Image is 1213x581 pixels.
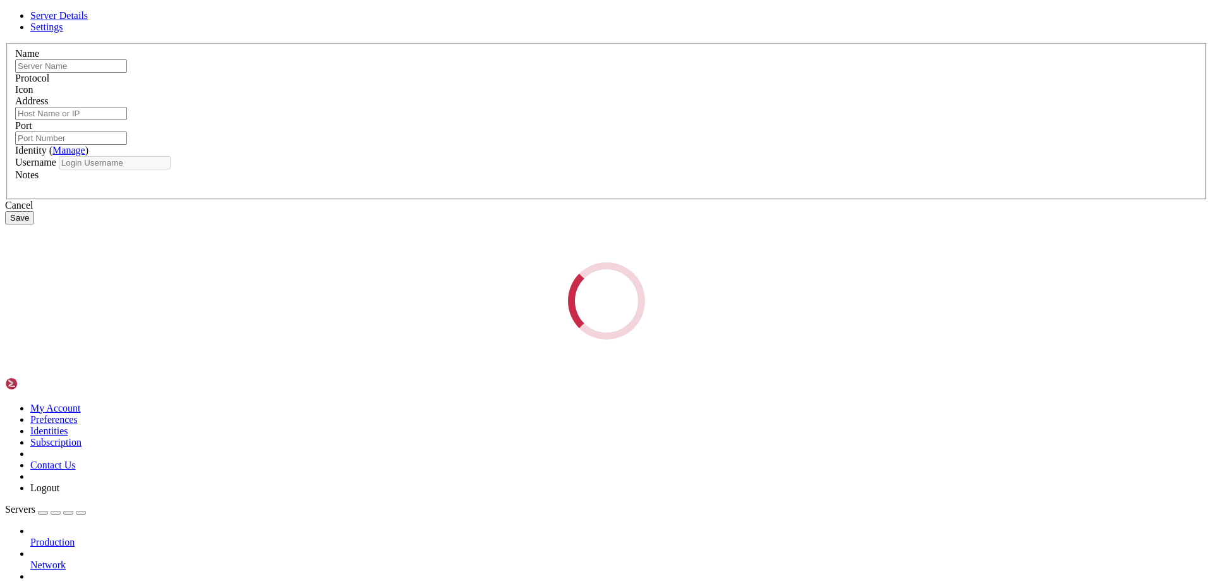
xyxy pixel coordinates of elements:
[52,145,85,156] a: Manage
[30,460,76,470] a: Contact Us
[30,437,81,448] a: Subscription
[15,48,39,59] label: Name
[30,414,78,425] a: Preferences
[15,120,32,131] label: Port
[30,560,66,570] span: Network
[5,5,1049,16] x-row: Connection timed out
[59,156,171,169] input: Login Username
[15,169,39,180] label: Notes
[5,504,86,515] a: Servers
[49,145,88,156] span: ( )
[30,525,1208,548] li: Production
[30,21,63,32] a: Settings
[558,253,654,348] div: Loading...
[15,84,33,95] label: Icon
[5,200,1208,211] div: Cancel
[15,145,88,156] label: Identity
[30,403,81,413] a: My Account
[15,95,48,106] label: Address
[30,537,75,547] span: Production
[30,537,1208,548] a: Production
[30,10,88,21] a: Server Details
[30,548,1208,571] li: Network
[15,107,127,120] input: Host Name or IP
[30,425,68,436] a: Identities
[5,377,78,390] img: Shellngn
[5,211,34,224] button: Save
[5,16,10,27] div: (0, 1)
[30,560,1208,571] a: Network
[15,59,127,73] input: Server Name
[15,131,127,145] input: Port Number
[5,504,35,515] span: Servers
[15,157,56,168] label: Username
[30,482,59,493] a: Logout
[15,73,49,83] label: Protocol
